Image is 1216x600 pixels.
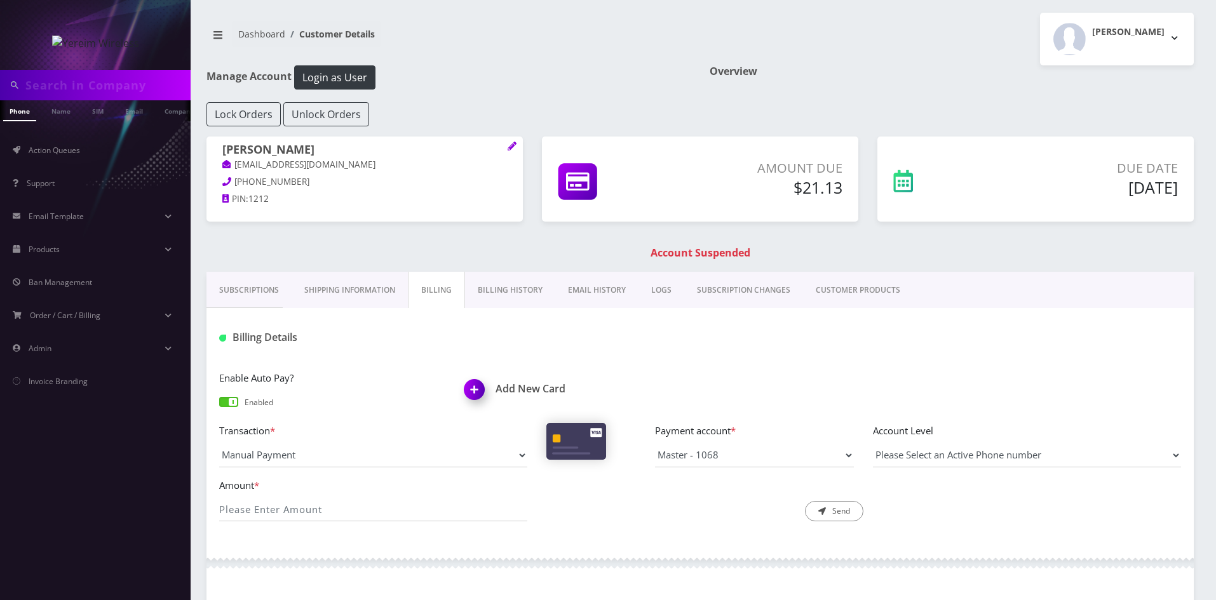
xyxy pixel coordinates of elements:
span: Admin [29,343,51,354]
nav: breadcrumb [206,21,691,57]
p: Enabled [245,397,273,408]
h1: Manage Account [206,65,691,90]
button: Login as User [294,65,375,90]
label: Payment account [655,423,854,438]
a: PIN: [222,193,248,206]
label: Transaction [219,423,527,438]
h1: Account Suspended [210,247,1191,259]
h1: Billing Details [219,331,527,343]
a: [EMAIL_ADDRESS][DOMAIN_NAME] [222,159,375,171]
a: EMAIL HISTORY [555,272,638,309]
p: Due Date [994,159,1178,178]
a: Billing History [465,272,555,309]
span: Products [29,244,60,255]
span: Email Template [29,211,84,222]
h1: [PERSON_NAME] [222,143,507,158]
a: Shipping Information [292,272,408,309]
span: Ban Management [29,277,92,288]
span: Order / Cart / Billing [30,310,100,321]
label: Account Level [873,423,1181,438]
button: Send [805,501,863,521]
a: Company [158,100,201,120]
h2: [PERSON_NAME] [1092,27,1165,37]
a: Billing [408,272,465,309]
img: Yereim Wireless [52,36,139,51]
a: LOGS [638,272,684,309]
a: Phone [3,100,36,121]
a: SIM [86,100,110,120]
a: Email [119,100,149,120]
span: Action Queues [29,145,80,156]
a: Dashboard [238,28,285,40]
input: Please Enter Amount [219,497,527,521]
h1: Overview [710,65,1194,77]
img: Billing Details [219,335,226,342]
h1: Add New Card [464,383,691,395]
p: Amount Due [684,159,842,178]
span: Support [27,178,55,189]
h5: [DATE] [994,178,1178,197]
label: Amount [219,478,527,493]
span: 1212 [248,193,269,204]
a: Name [45,100,77,120]
label: Enable Auto Pay? [219,371,445,385]
input: Search in Company [25,73,187,97]
img: Cards [546,423,606,460]
a: CUSTOMER PRODUCTS [803,272,913,309]
a: Subscriptions [206,272,292,309]
a: Add New CardAdd New Card [464,383,691,395]
li: Customer Details [285,27,375,41]
span: Invoice Branding [29,376,88,387]
span: [PHONE_NUMBER] [234,176,309,187]
button: Unlock Orders [283,102,369,126]
a: SUBSCRIPTION CHANGES [684,272,803,309]
h5: $21.13 [684,178,842,197]
button: [PERSON_NAME] [1040,13,1194,65]
img: Add New Card [458,375,496,413]
button: Lock Orders [206,102,281,126]
a: Login as User [292,69,375,83]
